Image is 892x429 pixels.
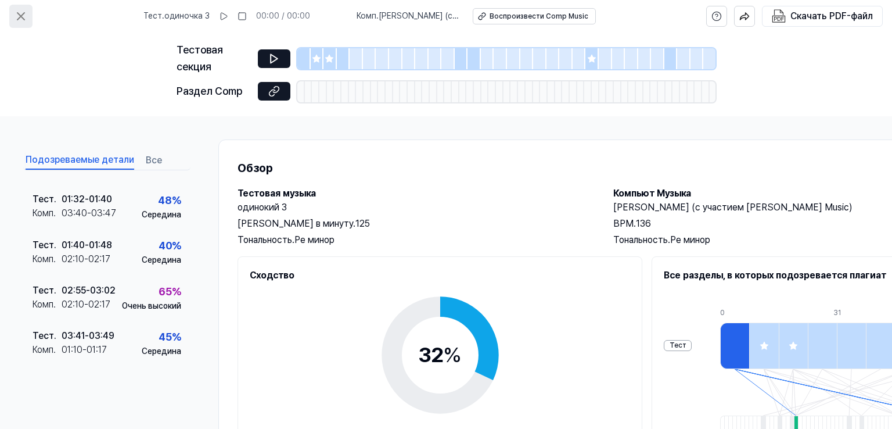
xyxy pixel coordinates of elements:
[238,188,316,199] font: Тестовая музыка
[90,285,116,296] font: 03:02
[62,285,86,296] font: 02:55
[88,253,110,264] font: 02:17
[33,299,53,310] font: Комп
[88,299,110,310] font: 02:17
[33,285,54,296] font: Тест
[54,330,56,341] font: .
[172,194,181,206] font: %
[142,210,181,219] font: Середина
[53,208,56,219] font: .
[33,239,54,251] font: Тест
[53,344,56,355] font: .
[473,8,596,24] button: Воспроизвести Comp Music
[357,11,459,43] font: [PERSON_NAME] (с участием [PERSON_NAME] Music)
[86,285,90,296] font: -
[162,11,164,20] font: .
[613,202,853,213] font: [PERSON_NAME] (с участием [PERSON_NAME] Music)
[84,299,88,310] font: -
[294,234,334,245] font: Ре минор
[84,253,88,264] font: -
[376,11,379,20] font: .
[357,11,376,20] font: Комп
[636,218,651,229] font: 136
[62,344,82,355] font: 01:10
[89,330,114,341] font: 03:49
[142,346,181,356] font: Середина
[62,208,87,219] font: 03:40
[53,299,56,310] font: .
[739,11,750,22] img: делиться
[706,6,727,27] button: помощь
[62,194,85,205] font: 01:32
[670,341,686,349] font: Тест
[769,6,875,26] button: Скачать PDF-файл
[159,331,172,343] font: 45
[62,330,85,341] font: 03:41
[177,44,223,73] font: Тестовая секция
[720,309,725,317] font: 0
[33,253,53,264] font: Комп
[26,154,134,165] font: Подозреваемые детали
[172,331,181,343] font: %
[89,194,112,205] font: 01:40
[790,10,873,22] font: Скачать PDF-файл
[62,239,85,251] font: 01:40
[85,239,89,251] font: -
[355,218,370,229] font: 125
[33,208,53,219] font: Комп
[418,342,443,367] font: 32
[613,188,691,199] font: Компьют Музыка
[238,161,273,175] font: Обзор
[33,194,54,205] font: Тест
[143,11,162,20] font: Тест
[85,330,89,341] font: -
[833,309,841,317] font: 31
[87,344,107,355] font: 01:17
[711,10,722,22] svg: помощь
[613,218,636,229] font: BPM.
[238,234,294,245] font: Тональность.
[54,194,56,205] font: .
[85,194,89,205] font: -
[53,253,56,264] font: .
[613,234,670,245] font: Тональность.
[664,270,886,281] font: Все разделы, в которых подозревается плагиат
[159,285,172,298] font: 65
[146,155,162,166] font: Все
[177,85,242,97] font: Раздел Comp
[91,208,116,219] font: 03:47
[172,239,181,252] font: %
[164,11,210,20] font: одиночка 3
[62,253,84,264] font: 02:10
[490,12,588,20] font: Воспроизвести Comp Music
[122,301,181,310] font: Очень высокий
[443,342,462,367] font: %
[238,218,355,229] font: [PERSON_NAME] в минуту.
[159,239,172,252] font: 40
[238,202,287,213] font: одинокий 3
[54,285,56,296] font: .
[33,344,53,355] font: Комп
[670,234,710,245] font: Ре минор
[89,239,112,251] font: 01:48
[87,208,91,219] font: -
[772,9,786,23] img: Скачать PDF-файл
[62,299,84,310] font: 02:10
[54,239,56,251] font: .
[172,285,181,298] font: %
[82,344,87,355] font: -
[158,194,172,206] font: 48
[250,270,294,281] font: Сходство
[142,255,181,264] font: Середина
[33,330,54,341] font: Тест
[256,11,310,20] font: 00:00 / 00:00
